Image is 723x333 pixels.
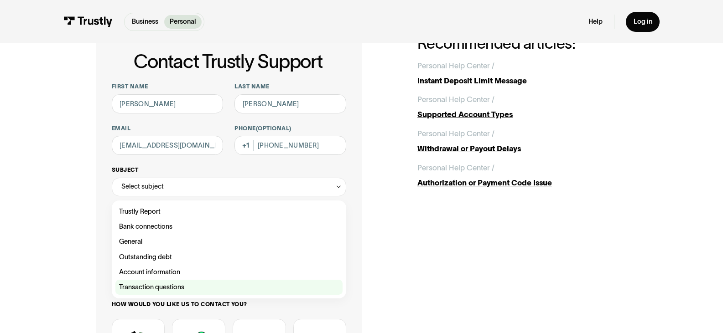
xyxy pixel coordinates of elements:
[164,15,202,29] a: Personal
[417,128,494,139] div: Personal Help Center /
[121,181,164,192] div: Select subject
[110,51,347,72] h1: Contact Trustly Support
[417,128,627,154] a: Personal Help Center /Withdrawal or Payout Delays
[234,94,346,113] input: Howard
[417,162,494,174] div: Personal Help Center /
[588,17,603,26] a: Help
[112,178,347,197] div: Select subject
[119,236,142,247] span: General
[119,206,161,217] span: Trustly Report
[417,162,627,189] a: Personal Help Center /Authorization or Payment Code Issue
[112,136,224,155] input: alex@mail.com
[417,177,627,189] div: Authorization or Payment Code Issue
[234,83,346,91] label: Last name
[417,109,627,120] div: Supported Account Types
[626,12,660,32] a: Log in
[112,83,224,91] label: First name
[119,266,180,278] span: Account information
[417,60,494,72] div: Personal Help Center /
[112,94,224,113] input: Alex
[119,282,184,293] span: Transaction questions
[132,17,158,27] p: Business
[112,166,347,174] label: Subject
[634,17,652,26] div: Log in
[234,136,346,155] input: (555) 555-5555
[112,125,224,133] label: Email
[63,16,113,27] img: Trustly Logo
[112,196,347,298] nav: Select subject
[417,36,627,52] h2: Recommended articles:
[119,251,172,263] span: Outstanding debt
[256,125,291,131] span: (Optional)
[417,75,627,87] div: Instant Deposit Limit Message
[417,60,627,87] a: Personal Help Center /Instant Deposit Limit Message
[234,125,346,133] label: Phone
[417,94,494,105] div: Personal Help Center /
[417,94,627,120] a: Personal Help Center /Supported Account Types
[170,17,196,27] p: Personal
[417,143,627,154] div: Withdrawal or Payout Delays
[112,301,347,308] label: How would you like us to contact you?
[126,15,164,29] a: Business
[119,221,172,232] span: Bank connections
